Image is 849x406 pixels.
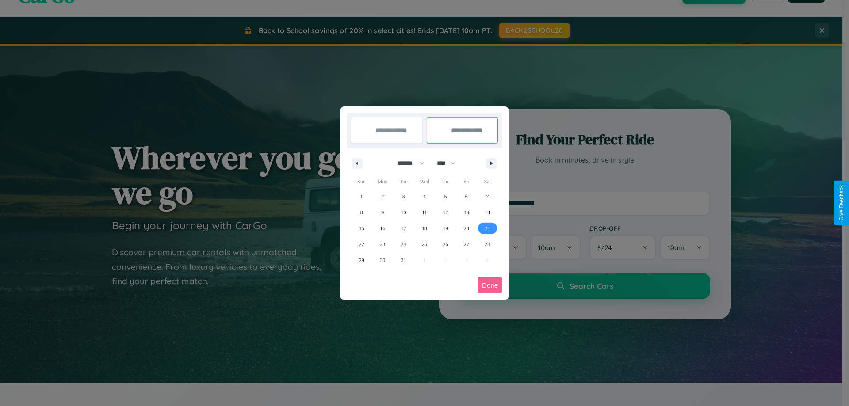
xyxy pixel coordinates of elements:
span: 8 [360,205,363,220]
span: Sun [351,175,372,189]
button: 14 [477,205,498,220]
span: 27 [464,236,469,252]
span: 9 [381,205,384,220]
button: 29 [351,252,372,268]
button: 31 [393,252,414,268]
button: 2 [372,189,393,205]
span: 4 [423,189,426,205]
span: 7 [486,189,489,205]
button: 21 [477,220,498,236]
span: Mon [372,175,393,189]
button: Done [478,277,502,293]
span: 31 [401,252,406,268]
span: 29 [359,252,364,268]
span: 23 [380,236,385,252]
button: 13 [456,205,477,220]
button: 3 [393,189,414,205]
span: 21 [485,220,490,236]
span: Sat [477,175,498,189]
span: 16 [380,220,385,236]
button: 9 [372,205,393,220]
button: 6 [456,189,477,205]
button: 28 [477,236,498,252]
button: 23 [372,236,393,252]
span: 24 [401,236,406,252]
button: 4 [414,189,435,205]
span: 13 [464,205,469,220]
button: 1 [351,189,372,205]
button: 17 [393,220,414,236]
button: 10 [393,205,414,220]
span: 20 [464,220,469,236]
div: Give Feedback [838,185,845,221]
span: Wed [414,175,435,189]
button: 7 [477,189,498,205]
span: 15 [359,220,364,236]
button: 5 [435,189,456,205]
span: 5 [444,189,447,205]
span: 6 [465,189,468,205]
button: 16 [372,220,393,236]
span: 18 [422,220,427,236]
button: 25 [414,236,435,252]
span: 17 [401,220,406,236]
span: 3 [402,189,405,205]
span: Fri [456,175,477,189]
span: 11 [422,205,427,220]
button: 24 [393,236,414,252]
span: 28 [485,236,490,252]
span: 12 [443,205,448,220]
button: 19 [435,220,456,236]
span: 30 [380,252,385,268]
span: 10 [401,205,406,220]
button: 20 [456,220,477,236]
span: Thu [435,175,456,189]
span: 19 [443,220,448,236]
button: 11 [414,205,435,220]
span: 25 [422,236,427,252]
span: 1 [360,189,363,205]
button: 18 [414,220,435,236]
button: 12 [435,205,456,220]
span: 22 [359,236,364,252]
button: 30 [372,252,393,268]
button: 27 [456,236,477,252]
button: 22 [351,236,372,252]
span: 14 [485,205,490,220]
span: 2 [381,189,384,205]
button: 26 [435,236,456,252]
button: 8 [351,205,372,220]
span: Tue [393,175,414,189]
span: 26 [443,236,448,252]
button: 15 [351,220,372,236]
